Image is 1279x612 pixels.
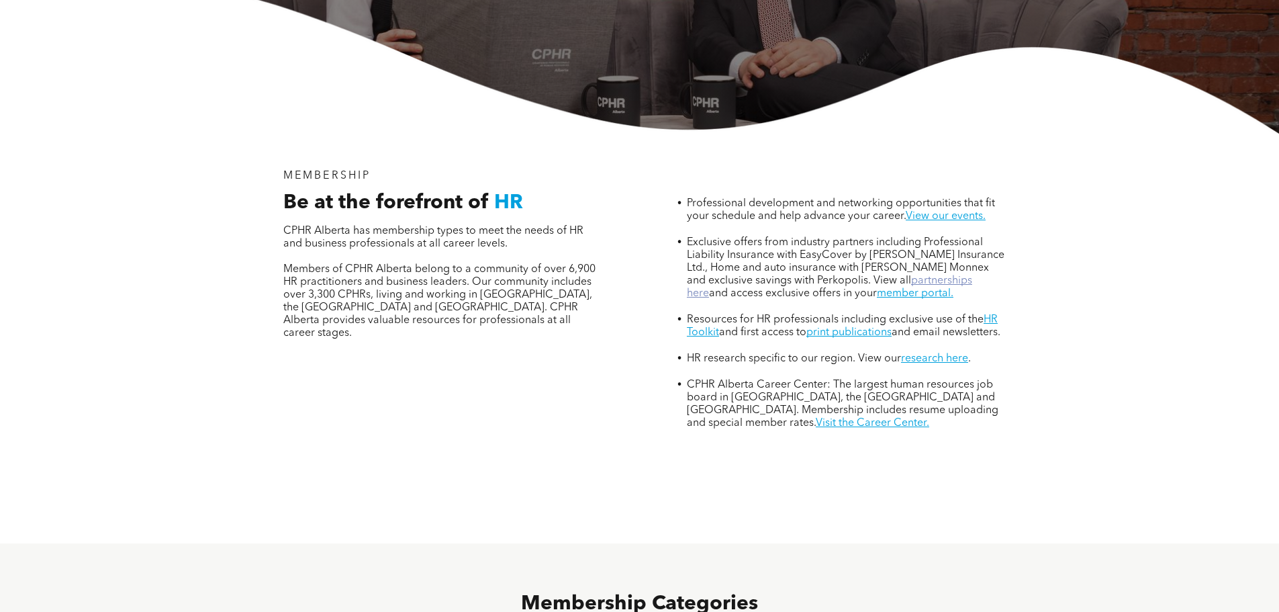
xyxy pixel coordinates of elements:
[816,418,929,429] a: Visit the Career Center.
[968,353,971,364] span: .
[877,288,953,299] a: member portal.
[687,380,998,429] span: CPHR Alberta Career Center: The largest human resources job board in [GEOGRAPHIC_DATA], the [GEOG...
[494,193,523,213] span: HR
[719,327,806,338] span: and first access to
[687,314,984,325] span: Resources for HR professionals including exclusive use of the
[687,198,995,222] span: Professional development and networking opportunities that fit your schedule and help advance you...
[283,226,583,249] span: CPHR Alberta has membership types to meet the needs of HR and business professionals at all caree...
[687,353,901,364] span: HR research specific to our region. View our
[709,288,877,299] span: and access exclusive offers in your
[283,264,596,339] span: Members of CPHR Alberta belong to a community of over 6,900 HR practitioners and business leaders...
[901,353,968,364] a: research here
[687,237,1004,286] span: Exclusive offers from industry partners including Professional Liability Insurance with EasyCover...
[892,327,1000,338] span: and email newsletters.
[283,171,371,181] span: MEMBERSHIP
[906,211,986,222] a: View our events.
[283,193,489,213] span: Be at the forefront of
[806,327,892,338] a: print publications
